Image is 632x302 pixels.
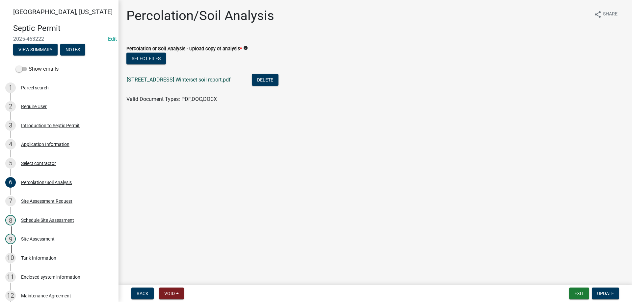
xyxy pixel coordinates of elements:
[5,101,16,112] div: 2
[21,199,72,203] div: Site Assessment Request
[127,77,231,83] a: [STREET_ADDRESS] Winterset soil report.pdf
[21,256,56,260] div: Tank Information
[126,47,242,51] label: Percolation or Soil Analysis - Upload copy of analysis
[131,288,154,299] button: Back
[126,53,166,64] button: Select files
[21,293,71,298] div: Maintenance Agreement
[5,177,16,188] div: 6
[16,65,59,73] label: Show emails
[589,8,623,21] button: shareShare
[126,96,217,102] span: Valid Document Types: PDF,DOC,DOCX
[252,77,278,83] wm-modal-confirm: Delete Document
[108,36,117,42] a: Edit
[13,47,58,53] wm-modal-confirm: Summary
[5,234,16,244] div: 9
[21,123,80,128] div: Introduction to Septic Permit
[5,196,16,206] div: 7
[5,272,16,282] div: 11
[60,44,85,56] button: Notes
[164,291,175,296] span: Void
[569,288,589,299] button: Exit
[5,139,16,150] div: 4
[21,161,56,166] div: Select contractor
[13,36,105,42] span: 2025-463222
[21,142,69,147] div: Application Information
[5,253,16,263] div: 10
[21,104,47,109] div: Require User
[252,74,278,86] button: Delete
[21,275,80,279] div: Enclosed system information
[5,290,16,301] div: 12
[597,291,614,296] span: Update
[159,288,184,299] button: Void
[13,8,113,16] span: [GEOGRAPHIC_DATA], [US_STATE]
[594,11,602,18] i: share
[137,291,148,296] span: Back
[5,82,16,93] div: 1
[13,24,113,33] h4: Septic Permit
[603,11,618,18] span: Share
[21,180,72,185] div: Percolation/Soil Analysis
[21,237,55,241] div: Site Assessment
[592,288,619,299] button: Update
[21,218,74,222] div: Schedule Site Assessment
[243,46,248,50] i: info
[13,44,58,56] button: View Summary
[21,85,49,90] div: Parcel search
[60,47,85,53] wm-modal-confirm: Notes
[5,120,16,131] div: 3
[126,8,274,24] h1: Percolation/Soil Analysis
[5,158,16,169] div: 5
[5,215,16,225] div: 8
[108,36,117,42] wm-modal-confirm: Edit Application Number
